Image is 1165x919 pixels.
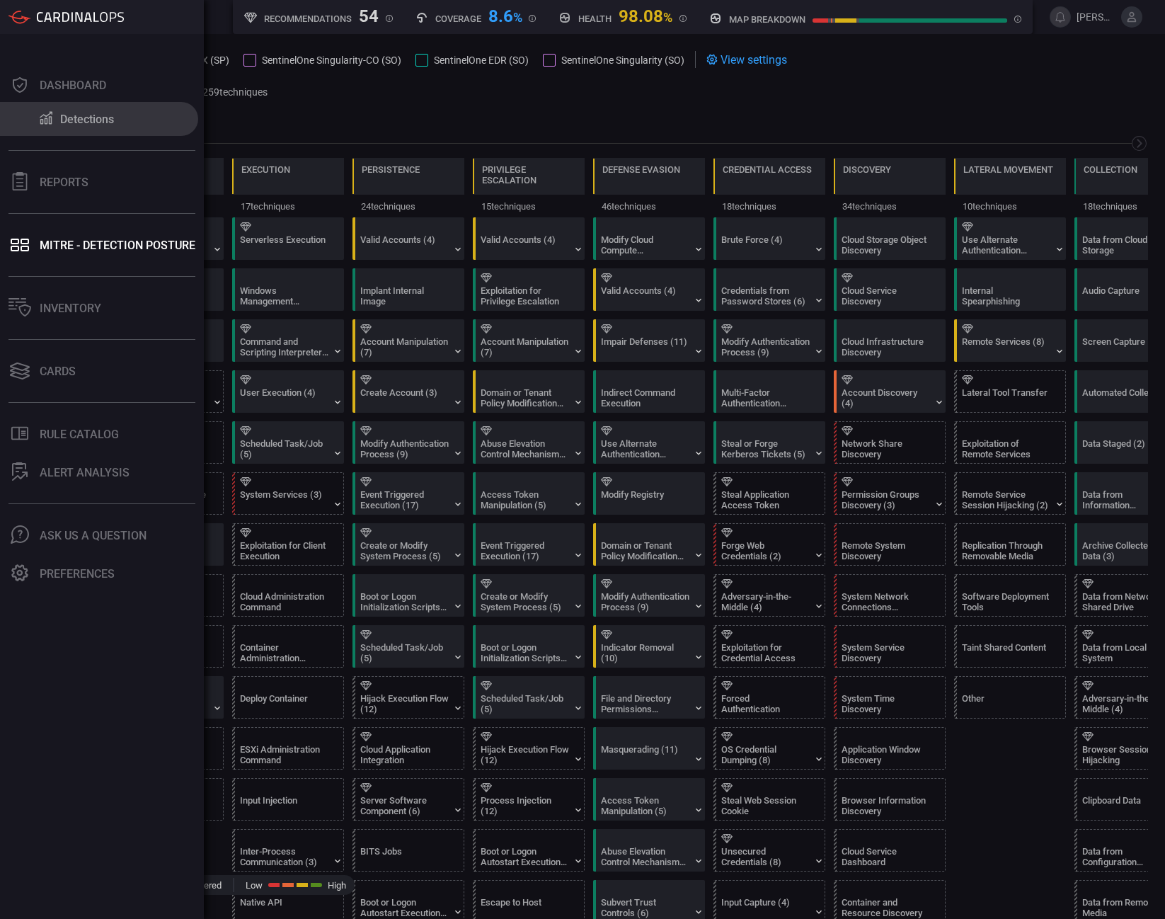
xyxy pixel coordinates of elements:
[232,195,344,217] div: 17 techniques
[593,472,705,515] div: T1112: Modify Registry
[240,795,328,816] div: Input Injection
[962,591,1050,612] div: Software Deployment Tools
[240,336,328,358] div: Command and Scripting Interpreter (12)
[112,676,224,719] div: T1195: Supply Chain Compromise
[112,523,224,566] div: T1133: External Remote Services
[40,428,119,441] div: Rule Catalog
[112,268,224,311] div: T1190: Exploit Public-Facing Application
[593,676,705,719] div: T1222: File and Directory Permissions Modification
[954,370,1066,413] div: T1570: Lateral Tool Transfer
[352,421,464,464] div: T1556: Modify Authentication Process
[561,55,684,66] span: SentinelOne Singularity (SO)
[834,370,946,413] div: T1087: Account Discovery
[40,176,88,189] div: Reports
[721,897,810,918] div: Input Capture (4)
[352,727,464,770] div: T1671: Cloud Application Integration
[843,164,891,175] div: Discovery
[593,370,705,413] div: T1202: Indirect Command Execution
[352,676,464,719] div: T1574: Hijack Execution Flow
[593,319,705,362] div: T1562: Impair Defenses
[352,523,464,566] div: T1543: Create or Modify System Process
[954,421,1066,464] div: T1210: Exploitation of Remote Services (Not covered)
[360,387,449,409] div: Create Account (3)
[473,574,585,617] div: T1543: Create or Modify System Process
[842,540,930,561] div: Remote System Discovery
[842,795,930,816] div: Browser Information Discovery
[473,268,585,311] div: T1068: Exploitation for Privilege Escalation
[262,55,401,66] span: SentinelOne Singularity-CO (SO)
[360,336,449,358] div: Account Manipulation (7)
[954,625,1066,668] div: T1080: Taint Shared Content (Not covered)
[721,53,787,67] span: View settings
[232,574,344,617] div: T1651: Cloud Administration Command (Not covered)
[40,529,147,542] div: Ask Us A Question
[40,239,195,252] div: MITRE - Detection Posture
[481,744,569,765] div: Hijack Execution Flow (12)
[359,6,379,23] div: 54
[601,795,689,816] div: Access Token Manipulation (5)
[721,846,810,867] div: Unsecured Credentials (8)
[473,158,585,217] div: TA0004: Privilege Escalation
[723,164,812,175] div: Credential Access
[246,880,263,891] span: Low
[352,217,464,260] div: T1078: Valid Accounts
[360,795,449,816] div: Server Software Component (6)
[352,268,464,311] div: T1525: Implant Internal Image
[713,829,825,872] div: T1552: Unsecured Credentials
[842,387,930,409] div: Account Discovery (4)
[713,421,825,464] div: T1558: Steal or Forge Kerberos Tickets
[360,234,449,256] div: Valid Accounts (4)
[834,217,946,260] div: T1619: Cloud Storage Object Discovery
[240,234,328,256] div: Serverless Execution
[473,217,585,260] div: T1078: Valid Accounts
[240,540,328,561] div: Exploitation for Client Execution
[352,574,464,617] div: T1037: Boot or Logon Initialization Scripts
[834,195,946,217] div: 34 techniques
[481,489,569,510] div: Access Token Manipulation (5)
[473,778,585,821] div: T1055: Process Injection
[721,387,810,409] div: Multi-Factor Authentication Request Generation
[601,336,689,358] div: Impair Defenses (11)
[481,642,569,663] div: Boot or Logon Initialization Scripts (5)
[232,676,344,719] div: T1610: Deploy Container (Not covered)
[473,727,585,770] div: T1574: Hijack Execution Flow
[954,217,1066,260] div: T1550: Use Alternate Authentication Material
[721,693,810,714] div: Forced Authentication
[713,195,825,217] div: 18 techniques
[962,387,1050,409] div: Lateral Tool Transfer
[954,523,1066,566] div: T1091: Replication Through Removable Media (Not covered)
[834,158,946,217] div: TA0007: Discovery
[481,846,569,867] div: Boot or Logon Autostart Execution (14)
[962,438,1050,459] div: Exploitation of Remote Services
[962,642,1050,663] div: Taint Shared Content
[40,466,130,479] div: ALERT ANALYSIS
[112,574,224,617] div: T1200: Hardware Additions (Not covered)
[721,489,810,510] div: Steal Application Access Token
[352,370,464,413] div: T1136: Create Account
[40,302,101,315] div: Inventory
[473,625,585,668] div: T1037: Boot or Logon Initialization Scripts
[232,523,344,566] div: T1203: Exploitation for Client Execution
[601,642,689,663] div: Indicator Removal (10)
[834,574,946,617] div: T1049: System Network Connections Discovery
[488,6,522,23] div: 8.6
[593,158,705,217] div: TA0005: Defense Evasion
[232,421,344,464] div: T1053: Scheduled Task/Job
[240,438,328,459] div: Scheduled Task/Job (5)
[834,472,946,515] div: T1069: Permission Groups Discovery
[962,234,1050,256] div: Use Alternate Authentication Material (4)
[842,285,930,307] div: Cloud Service Discovery
[1084,164,1137,175] div: Collection
[834,778,946,821] div: T1217: Browser Information Discovery (Not covered)
[232,268,344,311] div: T1047: Windows Management Instrumentation
[482,164,575,185] div: Privilege Escalation
[240,591,328,612] div: Cloud Administration Command
[713,625,825,668] div: T1212: Exploitation for Credential Access
[232,625,344,668] div: T1609: Container Administration Command (Not covered)
[481,591,569,612] div: Create or Modify System Process (5)
[473,370,585,413] div: T1484: Domain or Tenant Policy Modification
[834,829,946,872] div: T1538: Cloud Service Dashboard (Not covered)
[842,897,930,918] div: Container and Resource Discovery
[593,625,705,668] div: T1070: Indicator Removal
[360,489,449,510] div: Event Triggered Execution (17)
